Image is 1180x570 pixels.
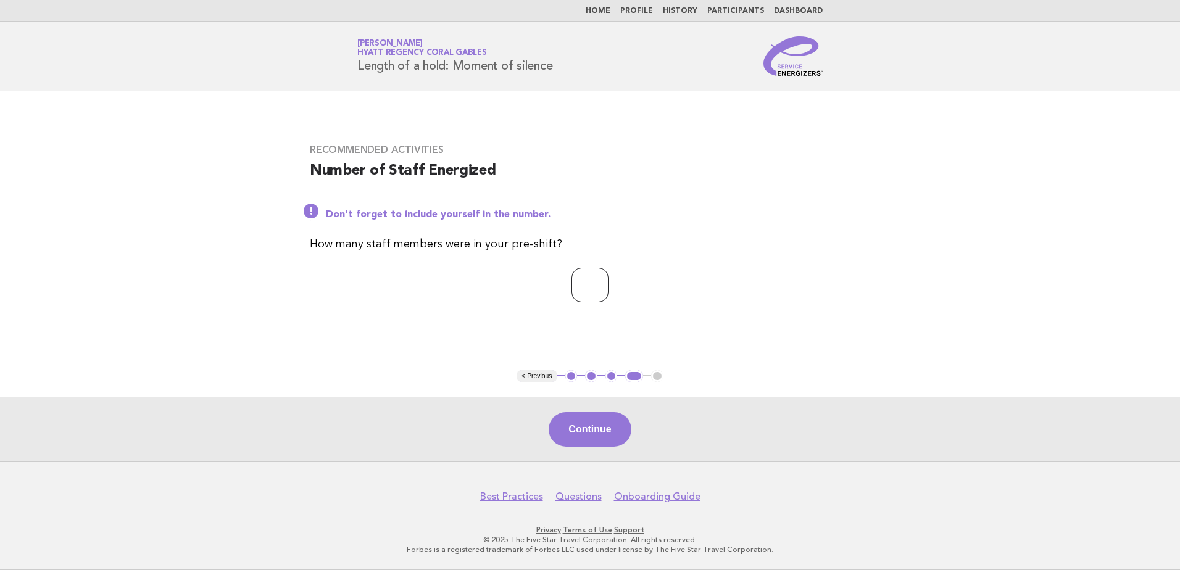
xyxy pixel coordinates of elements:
button: Continue [549,412,631,447]
a: Privacy [536,526,561,534]
a: Questions [555,490,602,503]
a: Profile [620,7,653,15]
h2: Number of Staff Energized [310,161,870,191]
a: Terms of Use [563,526,612,534]
p: How many staff members were in your pre-shift? [310,236,870,253]
span: Hyatt Regency Coral Gables [357,49,487,57]
a: Dashboard [774,7,823,15]
a: [PERSON_NAME]Hyatt Regency Coral Gables [357,39,487,57]
button: 2 [585,370,597,382]
a: Best Practices [480,490,543,503]
a: Participants [707,7,764,15]
button: < Previous [517,370,557,382]
button: 4 [625,370,643,382]
p: Forbes is a registered trademark of Forbes LLC used under license by The Five Star Travel Corpora... [212,545,968,555]
img: Service Energizers [763,36,823,76]
p: Don't forget to include yourself in the number. [326,209,870,221]
a: Onboarding Guide [614,490,700,503]
p: © 2025 The Five Star Travel Corporation. All rights reserved. [212,535,968,545]
button: 3 [605,370,618,382]
a: Home [586,7,610,15]
a: History [663,7,697,15]
h1: Length of a hold: Moment of silence [357,40,552,72]
h3: Recommended activities [310,144,870,156]
p: · · [212,525,968,535]
a: Support [614,526,644,534]
button: 1 [565,370,578,382]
